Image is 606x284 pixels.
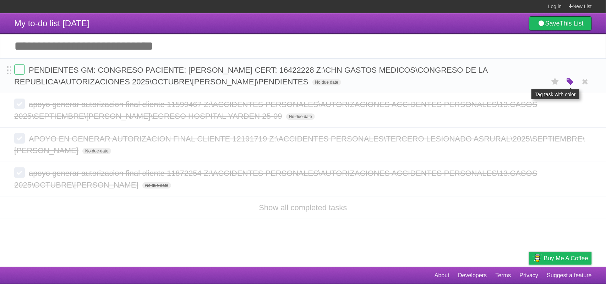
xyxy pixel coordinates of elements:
label: Done [14,99,25,109]
a: Privacy [520,269,538,282]
a: Terms [496,269,511,282]
span: No due date [312,79,341,85]
a: Developers [458,269,487,282]
span: No due date [82,148,111,154]
label: Done [14,64,25,75]
a: SaveThis List [529,16,592,30]
span: No due date [286,113,315,120]
span: PENDIENTES GM: CONGRESO PACIENTE: [PERSON_NAME] CERT: 16422228 Z:\CHN GASTOS MEDICOS\CONGRESO DE ... [14,66,487,86]
a: Show all completed tasks [259,203,347,212]
span: No due date [142,182,171,189]
label: Star task [548,76,562,88]
label: Done [14,167,25,178]
img: Buy me a coffee [533,252,542,264]
span: apoyo generar autorizacion final cliente 11599467 Z:\ACCIDENTES PERSONALES\AUTORIZACIONES ACCIDEN... [14,100,537,121]
label: Done [14,133,25,144]
span: My to-do list [DATE] [14,18,89,28]
a: Buy me a coffee [529,252,592,265]
b: This List [560,20,584,27]
a: Suggest a feature [547,269,592,282]
span: apoyo generar autorizacion final cliente 11872254 Z:\ACCIDENTES PERSONALES\AUTORIZACIONES ACCIDEN... [14,169,537,189]
span: APOYO EN GENERAR AUTORIZACION FINAL CLIENTE 12191719 Z:\ACCIDENTES PERSONALES\TERCERO LESIONADO A... [14,134,585,155]
a: About [435,269,449,282]
span: Buy me a coffee [544,252,588,264]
